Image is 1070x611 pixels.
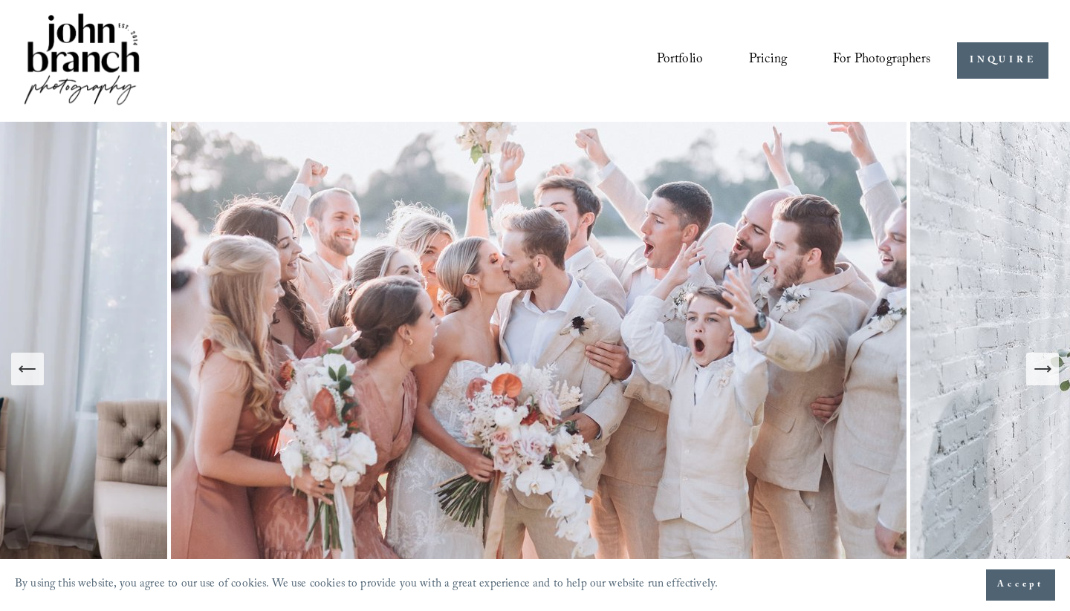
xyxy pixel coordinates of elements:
[22,10,142,111] img: John Branch IV Photography
[833,47,930,75] a: folder dropdown
[997,578,1044,592] span: Accept
[957,42,1048,79] a: INQUIRE
[749,47,787,75] a: Pricing
[15,574,718,597] p: By using this website, you agree to our use of cookies. We use cookies to provide you with a grea...
[986,569,1055,601] button: Accept
[833,48,930,73] span: For Photographers
[1026,353,1059,385] button: Next Slide
[657,47,704,75] a: Portfolio
[11,353,44,385] button: Previous Slide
